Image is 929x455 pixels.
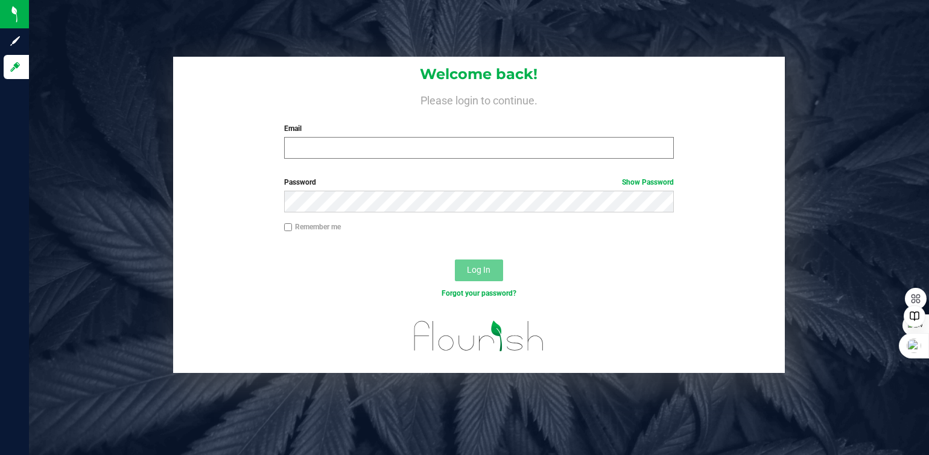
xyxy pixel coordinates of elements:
button: Log In [455,259,503,281]
a: Forgot your password? [442,289,516,297]
inline-svg: Log in [9,61,21,73]
h1: Welcome back! [173,66,785,82]
img: flourish_logo.svg [402,311,556,361]
span: Log In [467,265,490,275]
label: Email [284,123,674,134]
a: Show Password [622,178,674,186]
input: Remember me [284,223,293,232]
label: Remember me [284,221,341,232]
h4: Please login to continue. [173,92,785,106]
inline-svg: Sign up [9,35,21,47]
span: Password [284,178,316,186]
